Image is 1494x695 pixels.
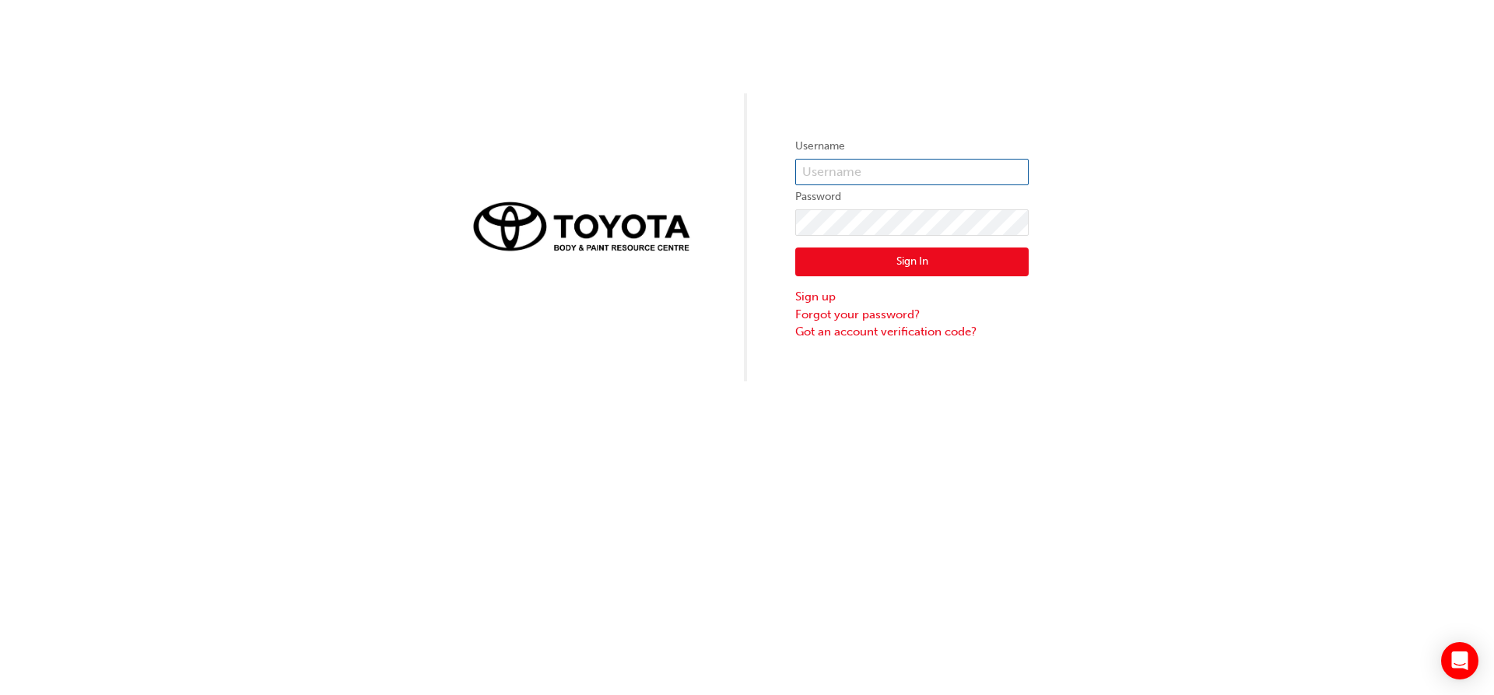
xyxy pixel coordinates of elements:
a: Got an account verification code? [795,323,1029,341]
div: Open Intercom Messenger [1441,642,1478,679]
a: Sign up [795,288,1029,306]
label: Username [795,137,1029,156]
input: Username [795,159,1029,185]
a: Forgot your password? [795,306,1029,324]
img: Trak [465,193,699,258]
button: Sign In [795,247,1029,277]
label: Password [795,188,1029,206]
